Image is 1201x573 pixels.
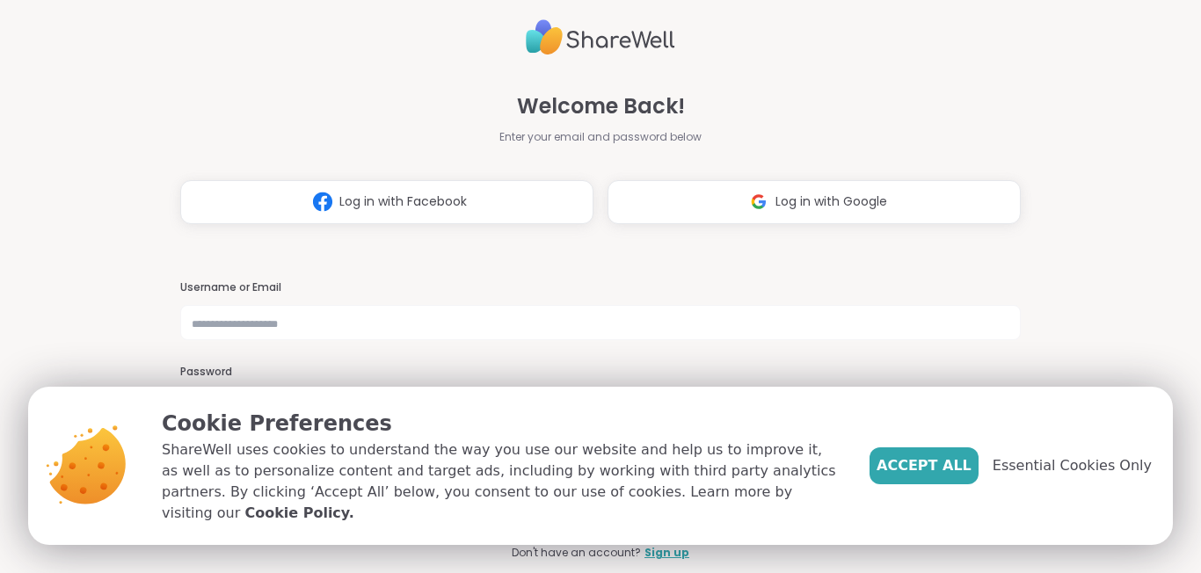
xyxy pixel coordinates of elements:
span: Don't have an account? [512,545,641,561]
img: ShareWell Logo [526,12,675,62]
h3: Password [180,365,1021,380]
span: Log in with Facebook [339,192,467,211]
img: ShareWell Logomark [306,185,339,218]
p: ShareWell uses cookies to understand the way you use our website and help us to improve it, as we... [162,439,841,524]
button: Accept All [870,447,979,484]
span: Log in with Google [775,192,887,211]
img: ShareWell Logomark [742,185,775,218]
span: Essential Cookies Only [993,455,1152,476]
span: Accept All [877,455,972,476]
span: Welcome Back! [517,91,685,122]
button: Log in with Google [608,180,1021,224]
p: Cookie Preferences [162,408,841,439]
button: Log in with Facebook [180,180,593,224]
a: Sign up [644,545,689,561]
span: Enter your email and password below [499,129,702,145]
h3: Username or Email [180,280,1021,295]
a: Cookie Policy. [244,503,353,524]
